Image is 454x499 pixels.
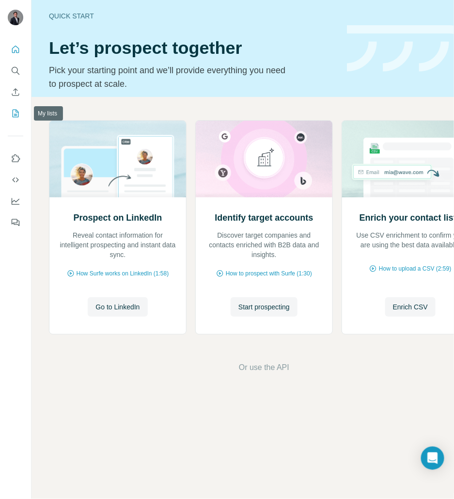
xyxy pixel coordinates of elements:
span: How Surfe works on LinkedIn (1:58) [77,269,169,278]
button: Use Surfe on LinkedIn [8,150,23,167]
button: Quick start [8,41,23,58]
span: How to prospect with Surfe (1:30) [226,269,312,278]
span: Enrich CSV [393,302,428,312]
button: Feedback [8,214,23,231]
button: My lists [8,105,23,122]
button: Dashboard [8,193,23,210]
span: How to upload a CSV (2:59) [379,264,451,273]
button: Go to LinkedIn [88,297,147,317]
h1: Let’s prospect together [49,38,335,58]
div: Open Intercom Messenger [421,447,444,470]
p: Discover target companies and contacts enriched with B2B data and insights. [205,230,323,259]
span: Start prospecting [238,302,290,312]
button: Enrich CSV [385,297,436,317]
button: Enrich CSV [8,83,23,101]
button: Use Surfe API [8,171,23,189]
img: Avatar [8,10,23,25]
img: Identify target accounts [195,121,333,197]
p: Pick your starting point and we’ll provide everything you need to prospect at scale. [49,64,292,91]
span: Go to LinkedIn [95,302,140,312]
img: Prospect on LinkedIn [49,121,187,197]
h2: Identify target accounts [215,211,313,225]
button: Or use the API [239,362,289,373]
div: Quick start [49,11,335,21]
button: Start prospecting [231,297,297,317]
button: Search [8,62,23,80]
p: Reveal contact information for intelligent prospecting and instant data sync. [59,230,176,259]
h2: Prospect on LinkedIn [73,211,162,225]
